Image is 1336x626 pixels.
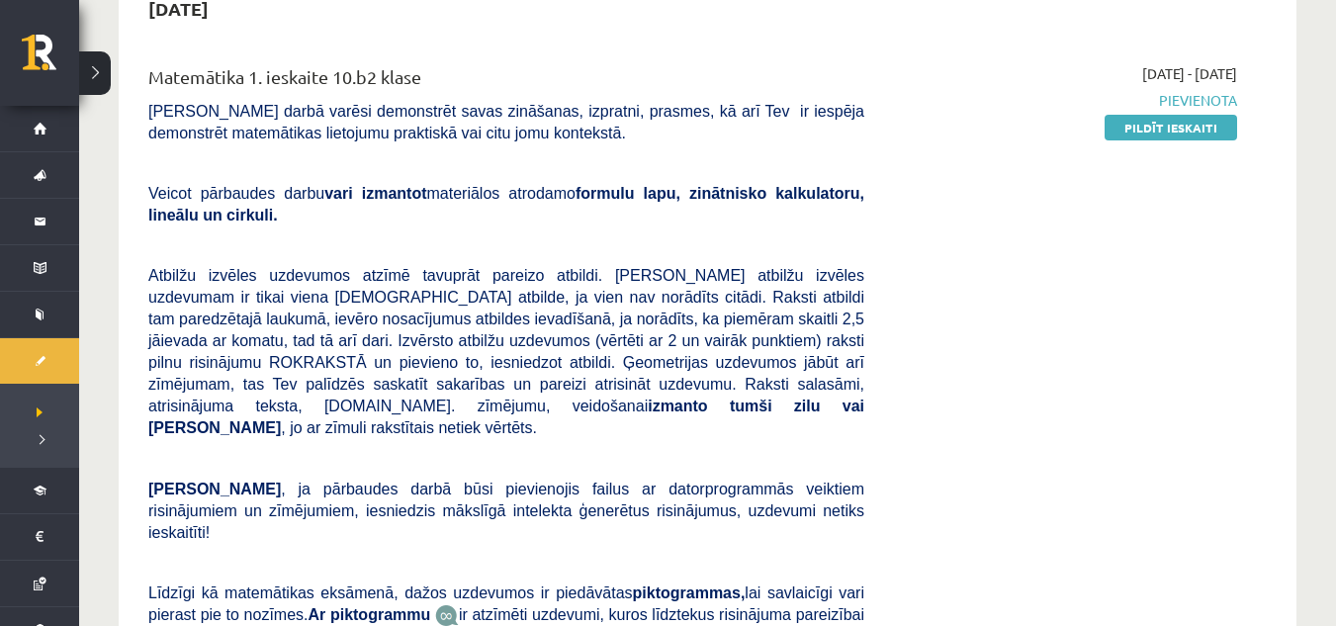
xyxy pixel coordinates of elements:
[148,267,864,436] span: Atbilžu izvēles uzdevumos atzīmē tavuprāt pareizo atbildi. [PERSON_NAME] atbilžu izvēles uzdevuma...
[148,584,864,623] span: Līdzīgi kā matemātikas eksāmenā, dažos uzdevumos ir piedāvātas lai savlaicīgi vari pierast pie to...
[633,584,746,601] b: piktogrammas,
[148,481,864,541] span: , ja pārbaudes darbā būsi pievienojis failus ar datorprogrammās veiktiem risinājumiem un zīmējumi...
[309,606,431,623] b: Ar piktogrammu
[894,90,1237,111] span: Pievienota
[148,63,864,100] div: Matemātika 1. ieskaite 10.b2 klase
[22,35,79,84] a: Rīgas 1. Tālmācības vidusskola
[148,103,864,141] span: [PERSON_NAME] darbā varēsi demonstrēt savas zināšanas, izpratni, prasmes, kā arī Tev ir iespēja d...
[648,398,707,414] b: izmanto
[1105,115,1237,140] a: Pildīt ieskaiti
[148,481,281,497] span: [PERSON_NAME]
[324,185,426,202] b: vari izmantot
[1142,63,1237,84] span: [DATE] - [DATE]
[148,185,864,224] b: formulu lapu, zinātnisko kalkulatoru, lineālu un cirkuli.
[148,185,864,224] span: Veicot pārbaudes darbu materiālos atrodamo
